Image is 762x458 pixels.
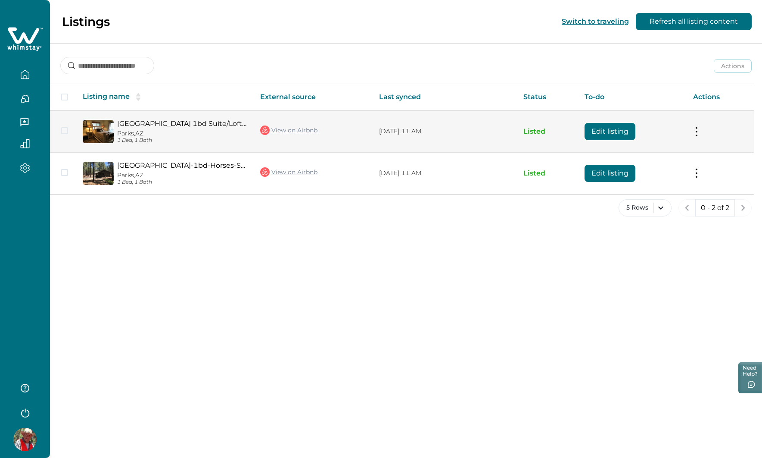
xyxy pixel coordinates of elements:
[117,130,246,137] p: Parks, AZ
[701,204,729,212] p: 0 - 2 of 2
[678,199,696,216] button: previous page
[253,84,372,110] th: External source
[117,179,246,185] p: 1 Bed, 1 Bath
[117,172,246,179] p: Parks, AZ
[260,125,317,136] a: View on Airbnb
[379,127,510,136] p: [DATE] 11 AM
[516,84,578,110] th: Status
[117,161,246,169] a: [GEOGRAPHIC_DATA]-1bd-Horses-Shooting-Dogs OK!
[619,199,672,216] button: 5 Rows
[260,166,317,178] a: View on Airbnb
[13,428,37,451] img: Whimstay Host
[562,17,629,25] button: Switch to traveling
[585,123,635,140] button: Edit listing
[714,59,752,73] button: Actions
[117,137,246,144] p: 1 Bed, 1 Bath
[83,120,114,143] img: propertyImage_Grand Canyon 1bd Suite/Loft-Riding-Shooting-DogsOK
[578,84,686,110] th: To-do
[523,169,571,178] p: Listed
[372,84,516,110] th: Last synced
[76,84,253,110] th: Listing name
[523,127,571,136] p: Listed
[585,165,635,182] button: Edit listing
[130,93,147,101] button: sorting
[379,169,510,178] p: [DATE] 11 AM
[62,14,110,29] p: Listings
[734,199,752,216] button: next page
[117,119,246,128] a: [GEOGRAPHIC_DATA] 1bd Suite/Loft-Riding-Shooting-DogsOK
[686,84,754,110] th: Actions
[83,162,114,185] img: propertyImage_Grand Canyon Cottage-1bd-Horses-Shooting-Dogs OK!
[636,13,752,30] button: Refresh all listing content
[695,199,735,216] button: 0 - 2 of 2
